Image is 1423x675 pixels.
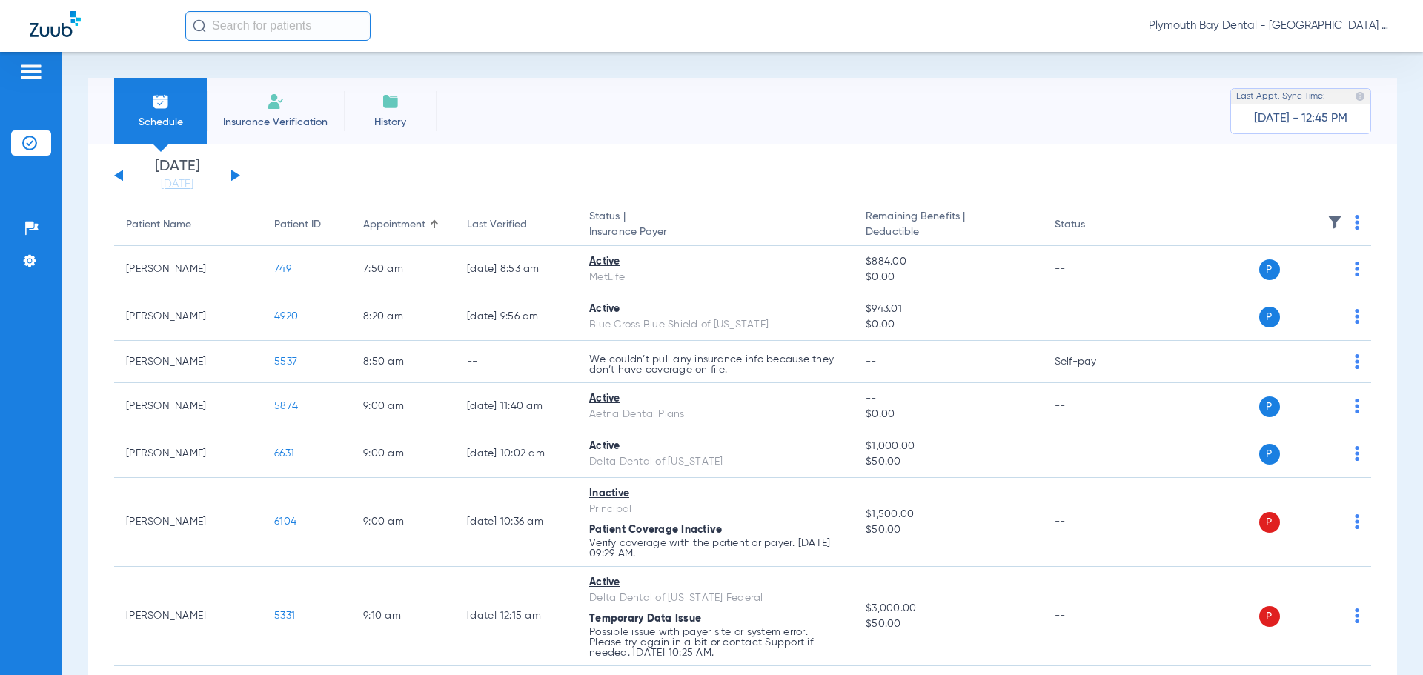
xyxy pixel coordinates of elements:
[589,225,842,240] span: Insurance Payer
[589,614,701,624] span: Temporary Data Issue
[1259,444,1280,465] span: P
[589,502,842,517] div: Principal
[589,254,842,270] div: Active
[866,225,1030,240] span: Deductible
[866,270,1030,285] span: $0.00
[866,302,1030,317] span: $943.01
[455,478,577,567] td: [DATE] 10:36 AM
[274,311,298,322] span: 4920
[274,264,291,274] span: 749
[351,478,455,567] td: 9:00 AM
[126,217,191,233] div: Patient Name
[351,341,455,383] td: 8:50 AM
[1355,215,1359,230] img: group-dot-blue.svg
[854,205,1042,246] th: Remaining Benefits |
[589,486,842,502] div: Inactive
[866,507,1030,522] span: $1,500.00
[267,93,285,110] img: Manual Insurance Verification
[589,439,842,454] div: Active
[589,317,842,333] div: Blue Cross Blue Shield of [US_STATE]
[589,454,842,470] div: Delta Dental of [US_STATE]
[193,19,206,33] img: Search Icon
[274,401,298,411] span: 5874
[152,93,170,110] img: Schedule
[866,616,1030,632] span: $50.00
[577,205,854,246] th: Status |
[589,302,842,317] div: Active
[30,11,81,37] img: Zuub Logo
[589,407,842,422] div: Aetna Dental Plans
[866,254,1030,270] span: $884.00
[589,575,842,591] div: Active
[455,246,577,293] td: [DATE] 8:53 AM
[1355,262,1359,276] img: group-dot-blue.svg
[866,356,877,367] span: --
[114,567,262,666] td: [PERSON_NAME]
[363,217,425,233] div: Appointment
[126,217,251,233] div: Patient Name
[1259,512,1280,533] span: P
[866,317,1030,333] span: $0.00
[351,293,455,341] td: 8:20 AM
[866,454,1030,470] span: $50.00
[274,356,297,367] span: 5537
[1349,604,1423,675] iframe: Chat Widget
[589,354,842,375] p: We couldn’t pull any insurance info because they don’t have coverage on file.
[185,11,371,41] input: Search for patients
[1043,341,1143,383] td: Self-pay
[114,246,262,293] td: [PERSON_NAME]
[589,525,722,535] span: Patient Coverage Inactive
[455,293,577,341] td: [DATE] 9:56 AM
[274,448,294,459] span: 6631
[1259,307,1280,327] span: P
[19,63,43,81] img: hamburger-icon
[589,270,842,285] div: MetLife
[467,217,527,233] div: Last Verified
[1043,430,1143,478] td: --
[125,115,196,130] span: Schedule
[351,430,455,478] td: 9:00 AM
[363,217,443,233] div: Appointment
[1043,205,1143,246] th: Status
[355,115,425,130] span: History
[1259,606,1280,627] span: P
[114,293,262,341] td: [PERSON_NAME]
[114,341,262,383] td: [PERSON_NAME]
[1043,478,1143,567] td: --
[866,407,1030,422] span: $0.00
[589,391,842,407] div: Active
[1355,446,1359,461] img: group-dot-blue.svg
[455,567,577,666] td: [DATE] 12:15 AM
[1355,514,1359,529] img: group-dot-blue.svg
[1236,89,1325,104] span: Last Appt. Sync Time:
[274,516,296,527] span: 6104
[455,383,577,430] td: [DATE] 11:40 AM
[1259,396,1280,417] span: P
[1355,354,1359,369] img: group-dot-blue.svg
[866,439,1030,454] span: $1,000.00
[455,430,577,478] td: [DATE] 10:02 AM
[274,217,339,233] div: Patient ID
[114,478,262,567] td: [PERSON_NAME]
[1254,111,1347,126] span: [DATE] - 12:45 PM
[1327,215,1342,230] img: filter.svg
[133,159,222,192] li: [DATE]
[1043,246,1143,293] td: --
[114,430,262,478] td: [PERSON_NAME]
[866,391,1030,407] span: --
[351,567,455,666] td: 9:10 AM
[589,627,842,658] p: Possible issue with payer site or system error. Please try again in a bit or contact Support if n...
[455,341,577,383] td: --
[589,538,842,559] p: Verify coverage with the patient or payer. [DATE] 09:29 AM.
[114,383,262,430] td: [PERSON_NAME]
[133,177,222,192] a: [DATE]
[1355,309,1359,324] img: group-dot-blue.svg
[589,591,842,606] div: Delta Dental of [US_STATE] Federal
[218,115,333,130] span: Insurance Verification
[351,246,455,293] td: 7:50 AM
[274,217,321,233] div: Patient ID
[866,522,1030,538] span: $50.00
[1043,567,1143,666] td: --
[467,217,565,233] div: Last Verified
